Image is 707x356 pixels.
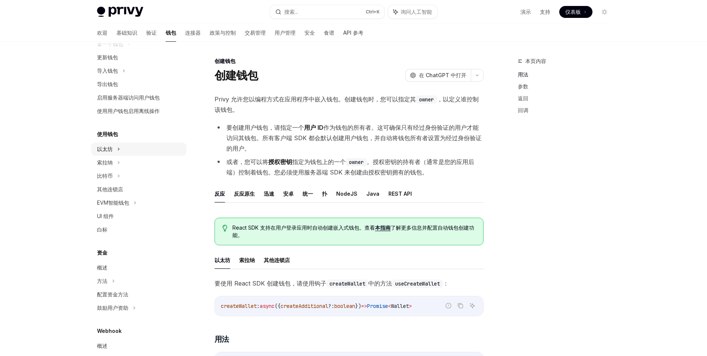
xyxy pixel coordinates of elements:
[388,303,391,309] span: <
[226,124,482,152] font: 作为钱包的所有者。这可确保只有经过身份验证的用户才能访问其钱包。所有客户端 SDK 都会默认创建用户钱包，并自动将钱包所有者设置为经过身份验证的用户。
[239,257,255,263] font: 索拉纳
[518,71,528,78] font: 用法
[245,29,266,36] font: 交易管理
[91,104,187,118] a: 使用用户钱包启用离线操作
[405,69,471,82] button: 在 ChatGPT 中打开
[525,58,546,64] font: 本页内容
[304,24,315,42] a: 安全
[336,190,357,197] font: NodeJS
[303,185,313,202] button: 统一
[540,8,550,16] a: 支持
[146,29,157,36] font: 验证
[260,303,275,309] span: async
[97,213,114,219] font: UI 组件
[367,303,388,309] span: Promise
[146,24,157,42] a: 验证
[215,251,230,269] button: 以太坊
[91,223,187,236] a: 白标
[91,183,187,196] a: 其他连锁店
[559,6,592,18] a: 仪表板
[97,343,107,349] font: 概述
[97,291,128,297] font: 配置资金方法
[375,224,391,231] a: 本指南
[97,29,107,36] font: 欢迎
[97,24,107,42] a: 欢迎
[215,95,416,103] font: Privy 允许您以编程方式在应用程序中嵌入钱包。创建钱包时，您可以指定其
[373,9,380,15] font: +K
[283,185,294,202] button: 安卓
[361,303,367,309] span: =>
[343,29,363,36] font: API 参考
[239,251,255,269] button: 索拉纳
[97,264,107,271] font: 概述
[97,131,118,137] font: 使用钱包
[275,303,281,309] span: ({
[91,261,187,274] a: 概述
[116,29,137,36] font: 基础知识
[328,303,334,309] span: ?:
[215,280,326,287] font: 要使用 React SDK 创建钱包，请使用钩子
[355,303,361,309] span: })
[215,335,229,344] font: 用法
[268,158,292,166] font: 授权密钥
[324,29,334,36] font: 食谱
[518,107,528,113] font: 回调
[388,5,437,19] button: 询问人工智能
[97,186,123,192] font: 其他连锁店
[97,159,113,166] font: 索拉纳
[281,303,328,309] span: createAdditional
[257,303,260,309] span: :
[97,249,107,256] font: 资金
[270,5,384,19] button: 搜索...Ctrl+K
[456,301,465,311] button: 复制代码块中的内容
[392,280,443,288] code: useCreateWallet
[366,185,379,202] button: Java
[264,257,290,263] font: 其他连锁店
[234,185,255,202] button: 反应原生
[97,108,160,114] font: 使用用户钱包启用离线操作
[116,24,137,42] a: 基础知识
[326,280,368,288] code: createWallet
[185,24,201,42] a: 连接器
[275,29,295,36] font: 用户管理
[97,67,118,74] font: 导入钱包
[97,173,113,179] font: 比特币
[91,91,187,104] a: 启用服务器端访问用户钱包
[226,158,268,166] font: 或者，您可以将
[304,29,315,36] font: 安全
[419,72,466,78] font: 在 ChatGPT 中打开
[97,199,129,206] font: EVM智能钱包
[97,81,118,87] font: 导出钱包
[221,303,257,309] span: createWallet
[215,58,235,64] font: 创建钱包
[391,303,409,309] span: Wallet
[97,305,128,311] font: 鼓励用户资助
[518,83,528,89] font: 参数
[264,251,290,269] button: 其他连锁店
[322,190,327,197] font: 扑
[222,225,228,231] svg: 提示
[336,185,357,202] button: NodeJS
[210,24,236,42] a: 政策与控制
[366,9,373,15] font: Ctrl
[283,190,294,197] font: 安卓
[97,226,107,233] font: 白标
[518,69,616,81] a: 用法
[322,185,327,202] button: 扑
[264,185,274,202] button: 迅速
[324,24,334,42] a: 食谱
[467,301,477,311] button: 询问人工智能
[234,190,255,197] font: 反应原生
[91,209,187,223] a: UI 组件
[518,92,616,104] a: 返回
[210,29,236,36] font: 政策与控制
[215,257,230,263] font: 以太坊
[226,124,304,131] font: 要创建用户钱包，请指定一个
[520,9,531,15] font: 演示
[166,29,176,36] font: 钱包
[346,158,367,166] code: owner
[520,8,531,16] a: 演示
[416,95,437,104] code: owner
[343,24,363,42] a: API 参考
